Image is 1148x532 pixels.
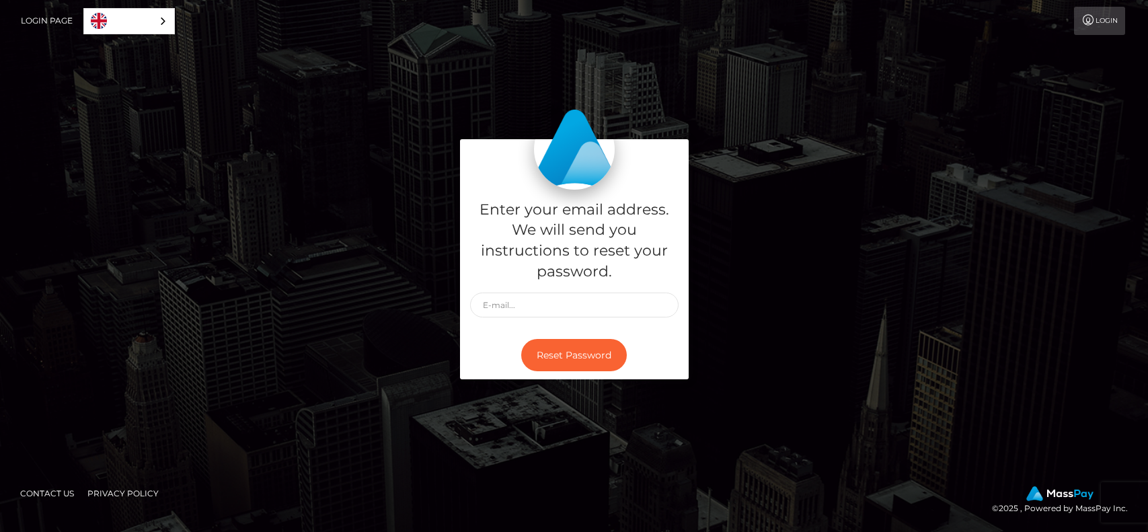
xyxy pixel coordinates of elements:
[83,8,175,34] div: Language
[15,483,79,504] a: Contact Us
[992,486,1138,516] div: © 2025 , Powered by MassPay Inc.
[470,293,679,317] input: E-mail...
[82,483,164,504] a: Privacy Policy
[521,339,627,372] button: Reset Password
[84,9,174,34] a: English
[1026,486,1094,501] img: MassPay
[21,7,73,35] a: Login Page
[470,200,679,282] h5: Enter your email address. We will send you instructions to reset your password.
[534,109,615,190] img: MassPay Login
[83,8,175,34] aside: Language selected: English
[1074,7,1125,35] a: Login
